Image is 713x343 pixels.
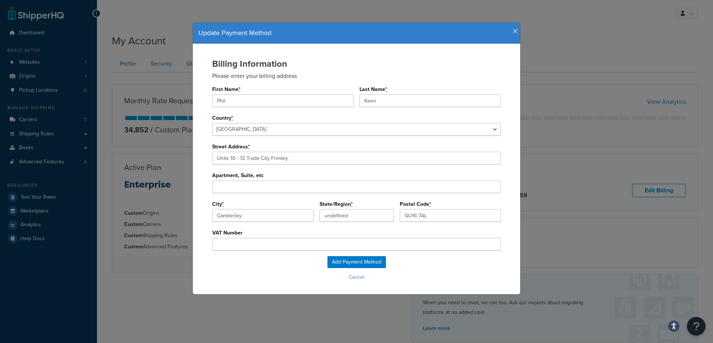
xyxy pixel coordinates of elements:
[239,85,241,93] abbr: required
[212,72,501,80] p: Please enter your billing address
[212,230,242,236] label: VAT Number
[222,200,224,208] abbr: required
[198,28,515,38] h4: Update Payment Method
[248,143,250,151] abbr: required
[385,85,387,93] abbr: required
[200,272,513,283] button: Cancel
[212,201,224,207] label: City
[212,173,264,178] label: Apartment, Suite, etc
[320,201,353,207] label: State/Region
[327,256,386,268] input: Add Payment Method
[212,115,233,121] label: Country
[231,114,233,122] abbr: required
[400,201,431,207] label: Postal Code
[359,86,387,92] label: Last Name
[212,152,501,164] input: Enter a location
[351,200,353,208] abbr: required
[429,200,431,208] abbr: required
[212,86,241,92] label: First Name
[212,59,501,69] h2: Billing Information
[212,144,250,150] label: Street Address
